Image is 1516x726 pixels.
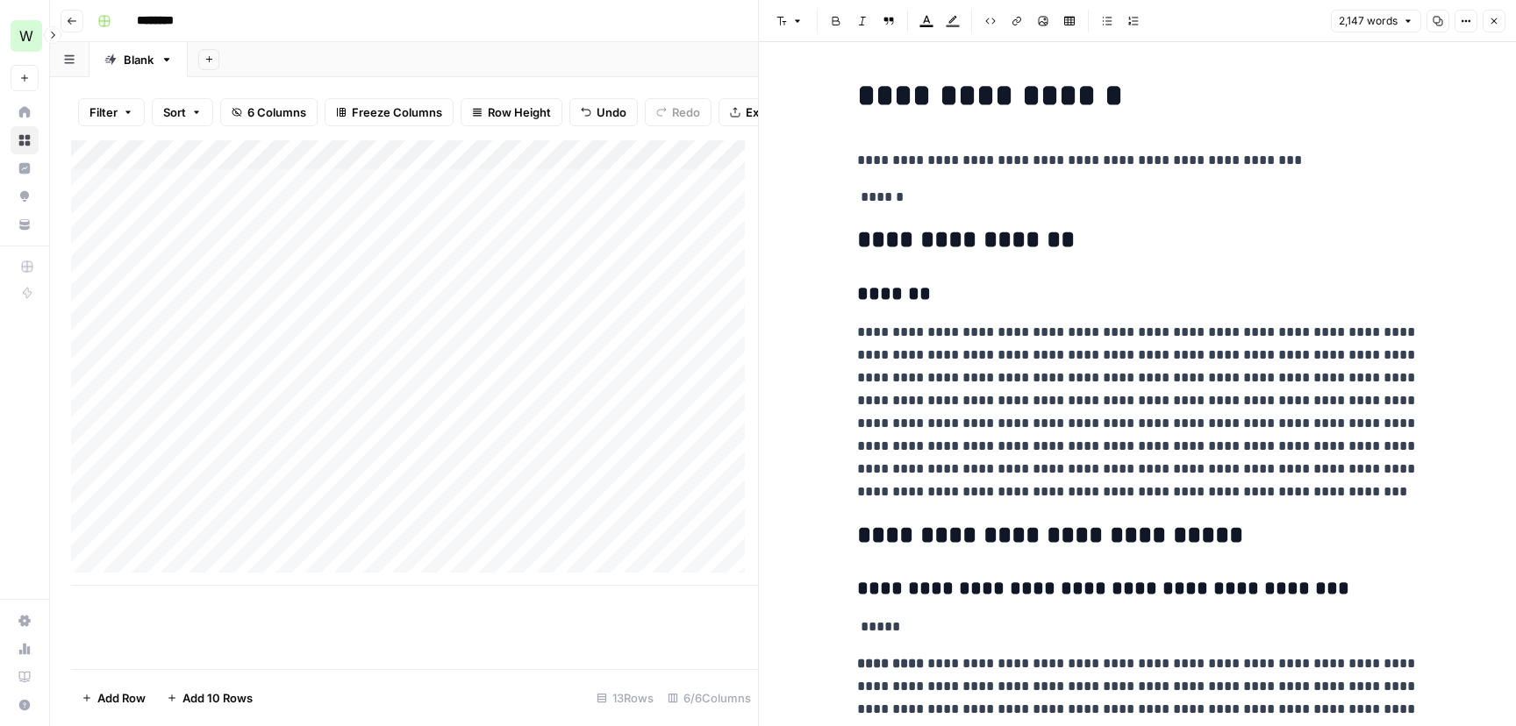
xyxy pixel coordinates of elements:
span: Freeze Columns [352,103,442,121]
button: 2,147 words [1331,10,1421,32]
a: Blank [89,42,188,77]
span: Add Row [97,689,146,707]
span: Add 10 Rows [182,689,253,707]
button: Freeze Columns [325,98,454,126]
span: Export CSV [746,103,808,121]
div: 13 Rows [590,684,661,712]
button: Export CSV [719,98,819,126]
button: Help + Support [11,691,39,719]
span: W [19,25,33,46]
span: 2,147 words [1339,13,1398,29]
button: Add Row [71,684,156,712]
button: Redo [645,98,712,126]
button: 6 Columns [220,98,318,126]
span: Undo [597,103,626,121]
button: Row Height [461,98,562,126]
span: Redo [672,103,700,121]
a: Browse [11,126,39,154]
button: Undo [569,98,638,126]
a: Your Data [11,210,39,238]
div: 6/6 Columns [661,684,758,712]
span: Filter [89,103,118,121]
a: Home [11,98,39,126]
a: Usage [11,635,39,663]
a: Settings [11,607,39,635]
span: Sort [163,103,186,121]
a: Opportunities [11,182,39,210]
button: Sort [152,98,213,126]
span: 6 Columns [247,103,306,121]
a: Insights [11,154,39,182]
span: Row Height [488,103,551,121]
button: Workspace: Workspace1 [11,14,39,58]
a: Learning Hub [11,663,39,691]
button: Filter [78,98,145,126]
div: Blank [124,51,154,68]
button: Add 10 Rows [156,684,263,712]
